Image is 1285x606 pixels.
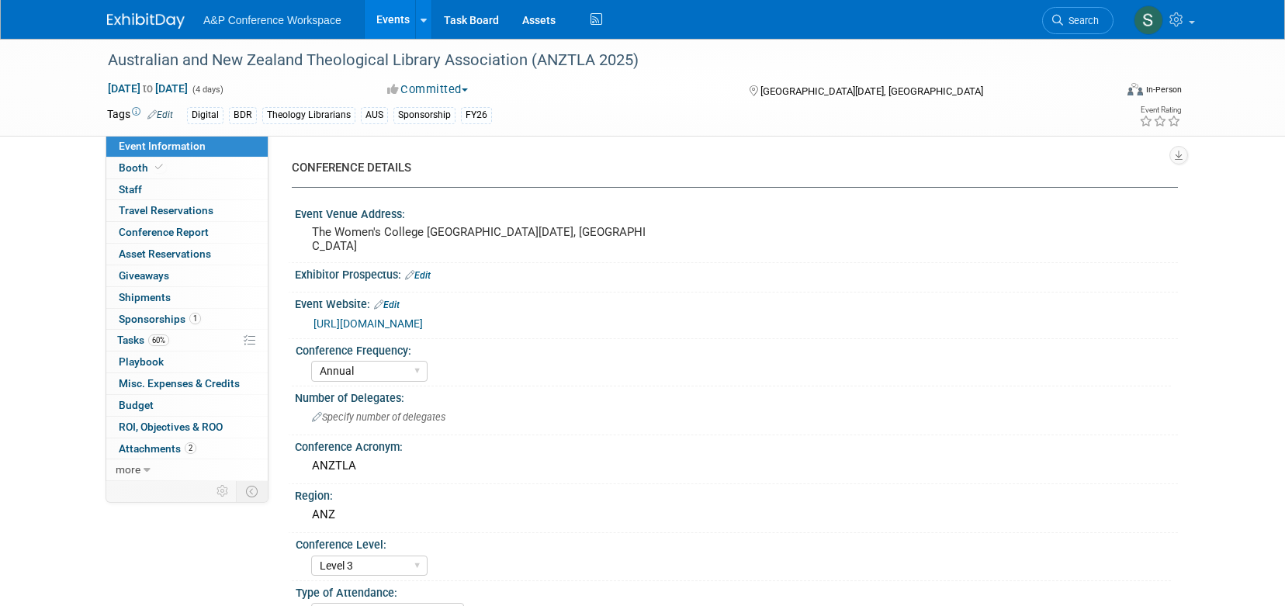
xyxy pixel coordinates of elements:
[106,438,268,459] a: Attachments2
[1042,7,1114,34] a: Search
[106,330,268,351] a: Tasks60%
[1134,5,1163,35] img: Sophia Hettler
[307,503,1166,527] div: ANZ
[119,291,171,303] span: Shipments
[147,109,173,120] a: Edit
[119,269,169,282] span: Giveaways
[107,81,189,95] span: [DATE] [DATE]
[393,107,455,123] div: Sponsorship
[119,355,164,368] span: Playbook
[116,463,140,476] span: more
[229,107,257,123] div: BDR
[106,179,268,200] a: Staff
[1022,81,1182,104] div: Event Format
[106,309,268,330] a: Sponsorships1
[106,459,268,480] a: more
[102,47,1090,74] div: Australian and New Zealand Theological Library Association (ANZTLA 2025)
[185,442,196,454] span: 2
[405,270,431,281] a: Edit
[119,313,201,325] span: Sponsorships
[1145,84,1182,95] div: In-Person
[295,263,1178,283] div: Exhibitor Prospectus:
[295,484,1178,504] div: Region:
[106,395,268,416] a: Budget
[106,351,268,372] a: Playbook
[140,82,155,95] span: to
[382,81,474,98] button: Committed
[296,533,1171,552] div: Conference Level:
[119,377,240,390] span: Misc. Expenses & Credits
[312,411,445,423] span: Specify number of delegates
[106,244,268,265] a: Asset Reservations
[295,435,1178,455] div: Conference Acronym:
[361,107,388,123] div: AUS
[155,163,163,171] i: Booth reservation complete
[119,248,211,260] span: Asset Reservations
[461,107,492,123] div: FY26
[106,222,268,243] a: Conference Report
[119,161,166,174] span: Booth
[307,454,1166,478] div: ANZTLA
[760,85,983,97] span: [GEOGRAPHIC_DATA][DATE], [GEOGRAPHIC_DATA]
[1063,15,1099,26] span: Search
[313,317,423,330] a: [URL][DOMAIN_NAME]
[106,158,268,178] a: Booth
[106,373,268,394] a: Misc. Expenses & Credits
[107,106,173,124] td: Tags
[187,107,223,123] div: Digital
[312,225,646,253] pre: The Women's College [GEOGRAPHIC_DATA][DATE], [GEOGRAPHIC_DATA]
[262,107,355,123] div: Theology Librarians
[106,136,268,157] a: Event Information
[148,334,169,346] span: 60%
[106,287,268,308] a: Shipments
[292,160,1166,176] div: CONFERENCE DETAILS
[119,226,209,238] span: Conference Report
[1127,83,1143,95] img: Format-Inperson.png
[203,14,341,26] span: A&P Conference Workspace
[295,203,1178,222] div: Event Venue Address:
[119,204,213,216] span: Travel Reservations
[189,313,201,324] span: 1
[106,265,268,286] a: Giveaways
[117,334,169,346] span: Tasks
[107,13,185,29] img: ExhibitDay
[119,399,154,411] span: Budget
[296,581,1171,601] div: Type of Attendance:
[374,300,400,310] a: Edit
[119,421,223,433] span: ROI, Objectives & ROO
[296,339,1171,358] div: Conference Frequency:
[295,293,1178,313] div: Event Website:
[191,85,223,95] span: (4 days)
[237,481,268,501] td: Toggle Event Tabs
[119,183,142,196] span: Staff
[106,200,268,221] a: Travel Reservations
[106,417,268,438] a: ROI, Objectives & ROO
[210,481,237,501] td: Personalize Event Tab Strip
[119,140,206,152] span: Event Information
[295,386,1178,406] div: Number of Delegates:
[119,442,196,455] span: Attachments
[1139,106,1181,114] div: Event Rating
